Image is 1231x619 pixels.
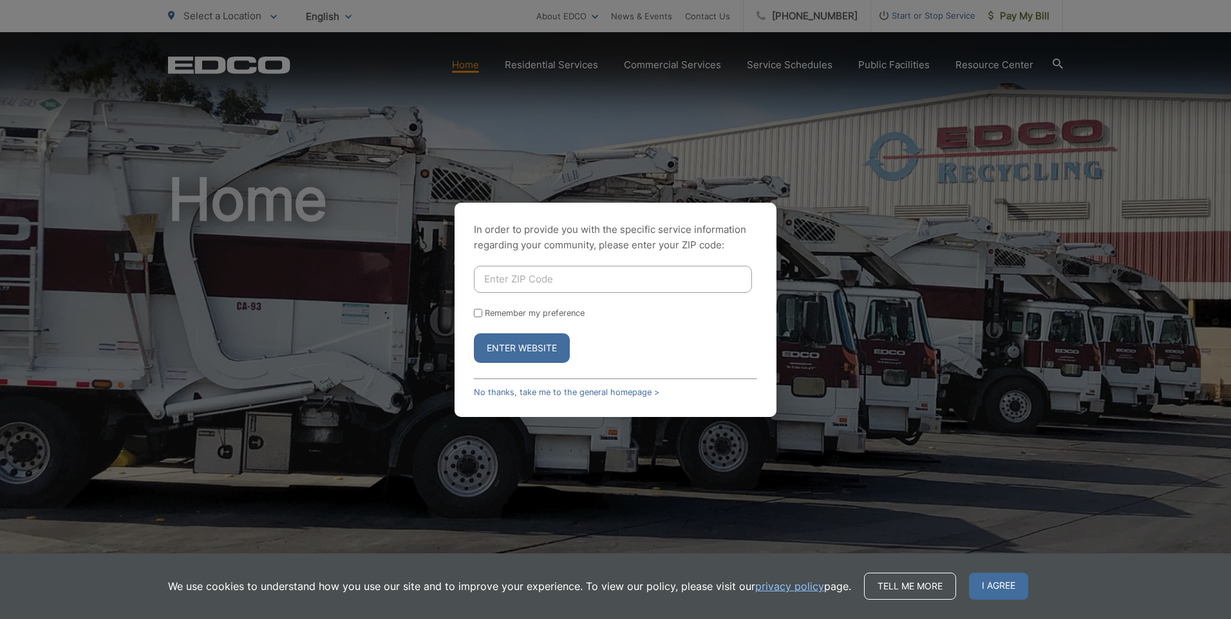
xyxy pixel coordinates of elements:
[474,333,570,363] button: Enter Website
[864,573,956,600] a: Tell me more
[168,578,851,594] p: We use cookies to understand how you use our site and to improve your experience. To view our pol...
[485,308,585,318] label: Remember my preference
[474,222,757,253] p: In order to provide you with the specific service information regarding your community, please en...
[755,578,824,594] a: privacy policy
[474,266,752,293] input: Enter ZIP Code
[969,573,1028,600] span: I agree
[474,387,659,397] a: No thanks, take me to the general homepage >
